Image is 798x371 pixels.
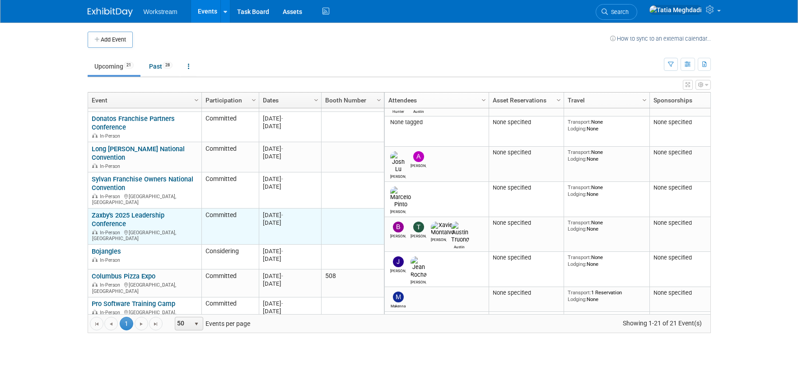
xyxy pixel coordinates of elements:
span: Events per page [163,317,259,330]
div: Austin Truong [411,108,426,114]
span: Transport: [568,219,591,226]
span: None specified [493,119,531,125]
span: Transport: [568,119,591,125]
span: 28 [163,62,173,69]
a: Event [92,93,196,108]
img: Austin Truong [451,222,469,243]
img: In-Person Event [92,310,98,314]
span: None specified [653,149,692,156]
span: None specified [653,184,692,191]
span: Transport: [568,254,591,260]
a: Column Settings [640,93,650,106]
img: In-Person Event [92,133,98,138]
a: Column Settings [311,93,321,106]
span: Lodging: [568,125,587,132]
span: None specified [653,119,692,125]
img: In-Person Event [92,163,98,168]
a: Asset Reservations [493,93,558,108]
a: Travel [568,93,644,108]
img: Tanner Michaelis [413,222,424,232]
div: None None [568,149,646,162]
div: [GEOGRAPHIC_DATA], [GEOGRAPHIC_DATA] [92,308,197,322]
img: Tatia Meghdadi [649,5,702,15]
div: [GEOGRAPHIC_DATA], [GEOGRAPHIC_DATA] [92,281,197,294]
img: In-Person Event [92,257,98,262]
a: Sylvan Franchise Owners National Convention [92,175,193,192]
a: Go to the last page [149,317,163,330]
div: [GEOGRAPHIC_DATA], [GEOGRAPHIC_DATA] [92,192,197,206]
img: Makenna Clark [393,292,404,302]
td: Committed [201,112,259,142]
span: Transport: [568,149,591,155]
span: In-Person [100,133,123,139]
td: Committed [201,209,259,245]
span: 21 [124,62,134,69]
div: [DATE] [263,211,317,219]
a: Booth Number [325,93,378,108]
div: [DATE] [263,247,317,255]
span: Column Settings [709,97,716,104]
span: None specified [653,289,692,296]
span: - [281,248,283,255]
div: Benjamin Guyaux [390,232,406,238]
a: Column Settings [191,93,201,106]
div: Andrew Walters [411,162,426,168]
div: None tagged [388,119,485,126]
div: [DATE] [263,219,317,227]
span: Lodging: [568,226,587,232]
span: Column Settings [250,97,257,104]
span: Column Settings [480,97,487,104]
img: Benjamin Guyaux [393,222,404,232]
div: None None [568,184,646,197]
a: Go to the previous page [104,317,118,330]
a: Zaxby's 2025 Leadership Conference [92,211,164,228]
span: In-Person [100,194,123,199]
span: In-Person [100,310,123,315]
span: select [193,320,200,328]
a: Columbus Pizza Expo [92,272,155,280]
td: Committed [201,172,259,209]
img: Andrew Walters [413,151,424,162]
span: None specified [493,149,531,156]
div: [DATE] [263,175,317,183]
span: Column Settings [313,97,320,104]
img: Jean Rocha [411,256,427,278]
td: Committed [201,269,259,297]
a: Column Settings [708,93,718,106]
td: Committed [201,142,259,172]
a: Column Settings [479,93,489,106]
div: [GEOGRAPHIC_DATA], [GEOGRAPHIC_DATA] [92,228,197,242]
div: Austin Truong [451,243,467,249]
span: In-Person [100,282,123,288]
a: Sponsorships [653,93,711,108]
img: In-Person Event [92,282,98,287]
div: [DATE] [263,255,317,263]
div: Marcelo Pinto [390,208,406,214]
div: None None [568,219,646,232]
td: Considering [201,245,259,269]
a: Column Settings [249,93,259,106]
span: Transport: [568,184,591,190]
span: - [281,115,283,122]
span: Column Settings [193,97,200,104]
span: Go to the next page [138,320,145,328]
img: In-Person Event [92,230,98,234]
span: Search [608,9,629,15]
a: Go to the first page [90,317,103,330]
span: None specified [653,254,692,261]
div: [DATE] [263,183,317,190]
img: Xavier Montalvo [431,222,454,236]
a: Search [596,4,637,20]
a: Upcoming21 [88,58,140,75]
a: Column Settings [374,93,384,106]
span: None specified [493,184,531,191]
div: Jean Rocha [411,278,426,284]
a: Participation [205,93,253,108]
span: Transport: [568,289,591,296]
span: - [281,273,283,279]
a: Bojangles [92,247,121,255]
span: Go to the first page [93,320,100,328]
a: Donatos Franchise Partners Conference [92,115,175,131]
div: None None [568,254,646,267]
div: 1 Reservation None [568,289,646,302]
